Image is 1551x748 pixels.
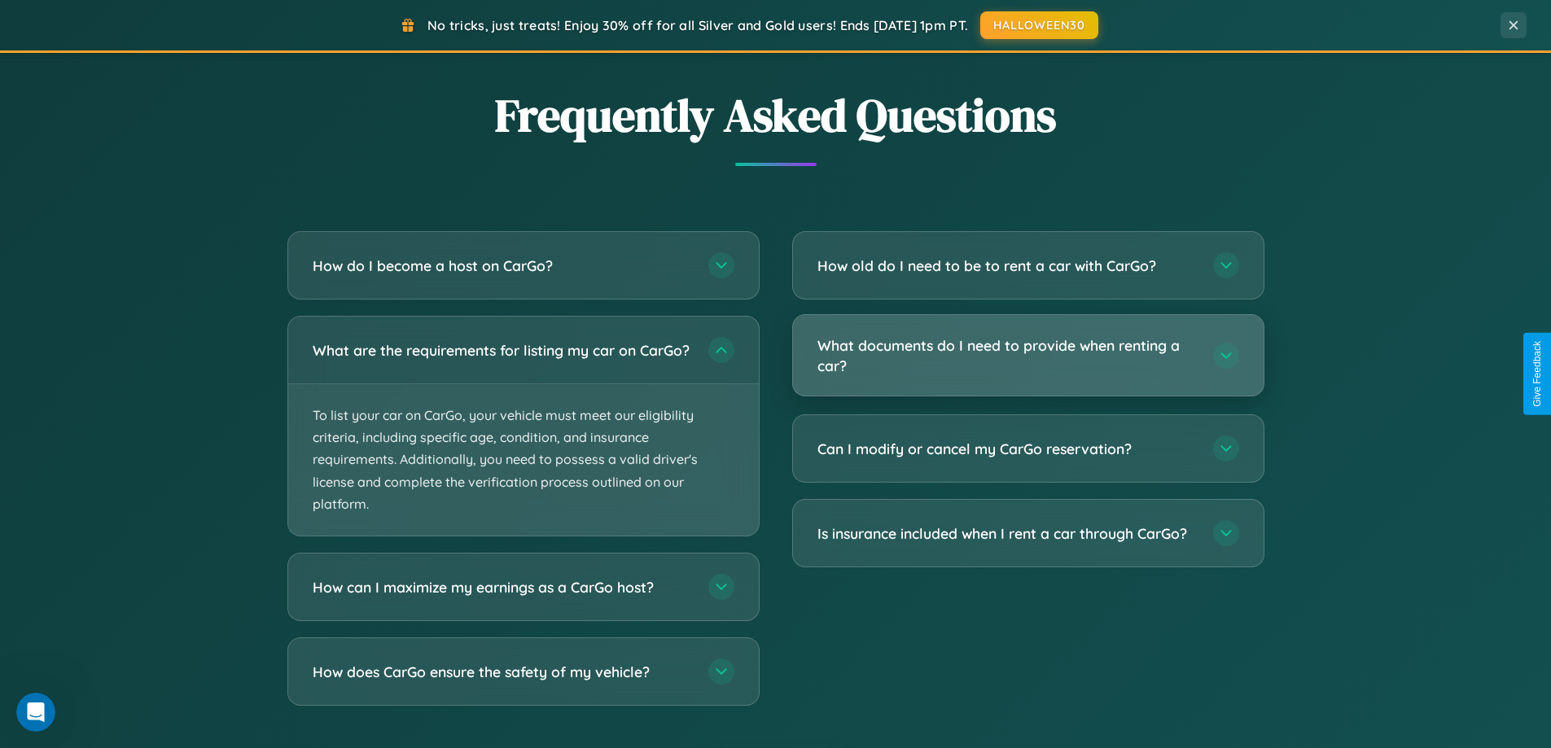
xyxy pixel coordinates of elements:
[313,577,692,597] h3: How can I maximize my earnings as a CarGo host?
[313,340,692,361] h3: What are the requirements for listing my car on CarGo?
[817,523,1197,544] h3: Is insurance included when I rent a car through CarGo?
[980,11,1098,39] button: HALLOWEEN30
[817,256,1197,276] h3: How old do I need to be to rent a car with CarGo?
[16,693,55,732] iframe: Intercom live chat
[817,439,1197,459] h3: Can I modify or cancel my CarGo reservation?
[313,256,692,276] h3: How do I become a host on CarGo?
[313,662,692,682] h3: How does CarGo ensure the safety of my vehicle?
[817,335,1197,375] h3: What documents do I need to provide when renting a car?
[287,84,1264,147] h2: Frequently Asked Questions
[1531,341,1543,407] div: Give Feedback
[288,384,759,536] p: To list your car on CarGo, your vehicle must meet our eligibility criteria, including specific ag...
[427,17,968,33] span: No tricks, just treats! Enjoy 30% off for all Silver and Gold users! Ends [DATE] 1pm PT.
